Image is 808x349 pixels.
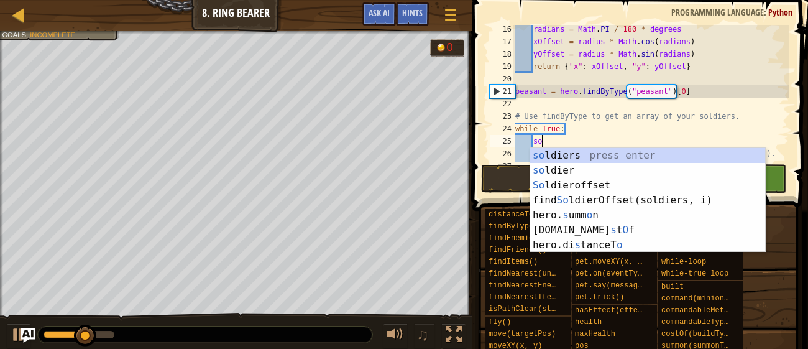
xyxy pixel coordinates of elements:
[490,85,515,98] div: 21
[490,160,515,172] div: 27
[489,293,564,302] span: findNearestItem()
[575,306,651,315] span: hasEffect(effect)
[575,258,646,266] span: pet.moveXY(x, y)
[490,23,515,35] div: 16
[430,39,464,57] div: Team 'humans' has 0 gold.
[490,123,515,135] div: 24
[575,293,624,302] span: pet.trick()
[402,7,423,19] span: Hints
[369,7,390,19] span: Ask AI
[490,73,515,85] div: 20
[575,330,615,338] span: maxHealth
[30,30,75,39] span: Incomplete
[489,258,538,266] span: findItems()
[489,234,547,243] span: findEnemies()
[661,318,733,327] span: commandableTypes
[489,318,511,327] span: fly()
[490,48,515,60] div: 18
[490,147,515,160] div: 26
[383,323,408,349] button: Adjust volume
[416,325,429,344] span: ♫
[489,281,569,290] span: findNearestEnemy()
[768,6,792,18] span: Python
[6,323,31,349] button: Ctrl + P: Play
[661,258,706,266] span: while-loop
[2,30,26,39] span: Goals
[489,330,556,338] span: move(targetPos)
[414,323,435,349] button: ♫
[481,164,630,193] button: Run ⇧↵
[490,98,515,110] div: 22
[661,330,737,338] span: costOf(buildType)
[21,328,35,343] button: Ask AI
[26,30,30,39] span: :
[489,305,592,314] span: isPathClear(start, end)
[362,2,396,26] button: Ask AI
[661,269,728,278] span: while-true loop
[489,222,592,231] span: findByType(type, units)
[490,135,515,147] div: 25
[661,306,742,315] span: commandableMethods
[671,6,764,18] span: Programming language
[575,281,646,290] span: pet.say(message)
[490,110,515,123] div: 23
[661,282,684,291] span: built
[489,210,569,219] span: distanceTo(target)
[575,318,602,327] span: health
[490,35,515,48] div: 17
[441,323,466,349] button: Toggle fullscreen
[489,269,569,278] span: findNearest(units)
[489,246,547,254] span: findFriends()
[575,269,691,278] span: pet.on(eventType, handler)
[447,42,459,53] div: 0
[764,6,768,18] span: :
[490,60,515,73] div: 19
[435,2,466,32] button: Show game menu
